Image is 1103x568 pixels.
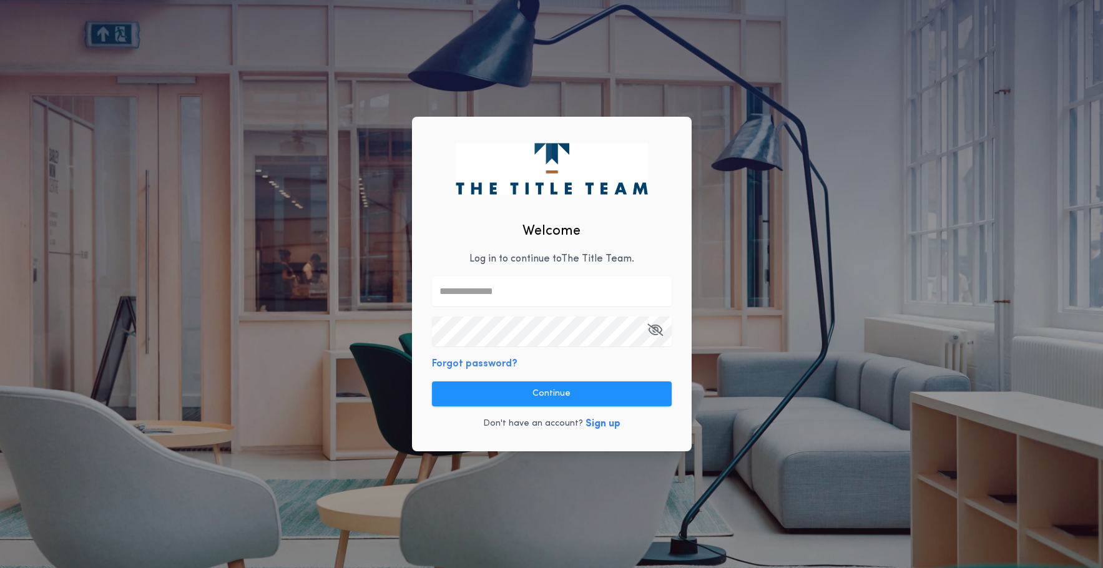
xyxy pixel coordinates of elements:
[586,416,620,431] button: Sign up
[432,356,517,371] button: Forgot password?
[483,418,583,430] p: Don't have an account?
[469,252,634,267] p: Log in to continue to The Title Team .
[522,221,581,242] h2: Welcome
[456,143,647,194] img: logo
[432,381,672,406] button: Continue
